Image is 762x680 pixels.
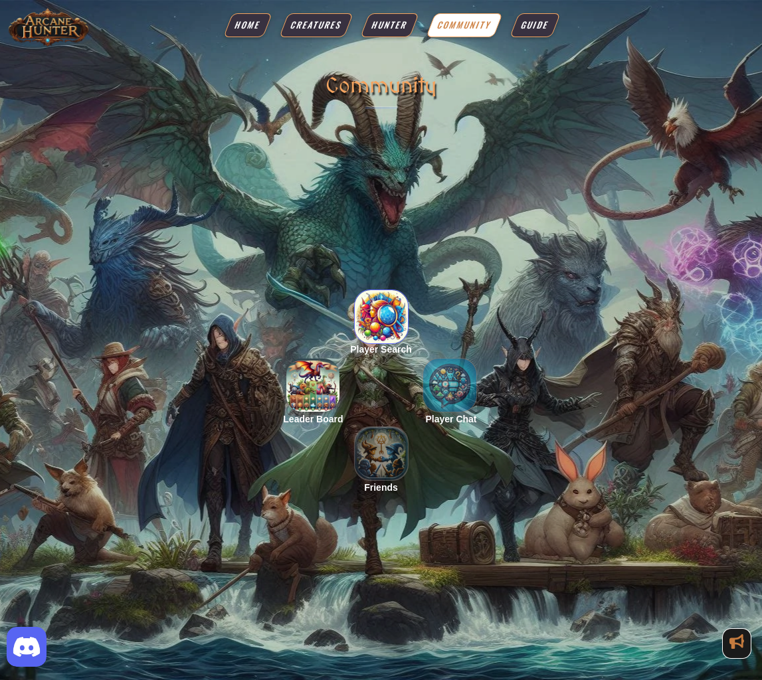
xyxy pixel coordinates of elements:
[364,481,398,495] span: Friends
[369,19,409,32] span: Hunter
[425,412,476,426] span: Player Chat
[360,13,419,37] a: Hunter
[355,290,408,343] img: Player Search Icon
[7,7,90,47] img: Arcane Hunter Title
[279,13,353,37] a: Creatures
[350,343,412,357] span: Player Search
[233,19,262,32] span: Home
[435,19,493,32] span: Community
[283,412,343,426] span: Leader Board
[519,19,551,32] span: Guide
[288,19,343,32] span: Creatures
[223,13,272,37] a: Home
[7,627,47,667] img: Discord Server Icon
[326,64,436,106] h2: Community
[426,13,503,37] a: Community
[510,13,561,37] a: Guide
[286,359,339,412] img: leaderboard-icon.webp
